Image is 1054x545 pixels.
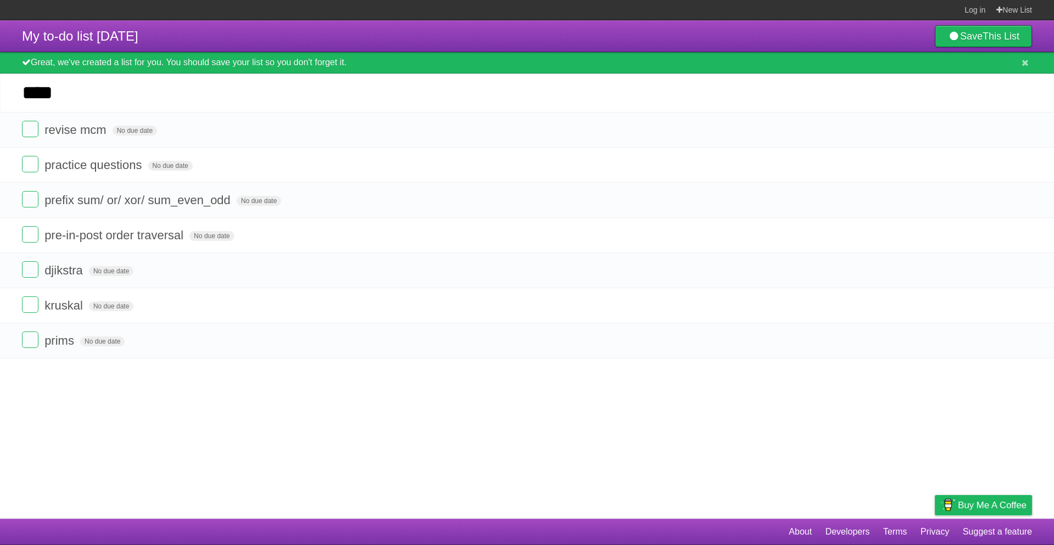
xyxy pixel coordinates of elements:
img: Buy me a coffee [940,496,955,514]
span: Buy me a coffee [958,496,1027,515]
span: djikstra [44,263,86,277]
a: Privacy [921,521,949,542]
label: Done [22,226,38,243]
span: No due date [113,126,157,136]
span: pre-in-post order traversal [44,228,186,242]
label: Done [22,156,38,172]
span: revise mcm [44,123,109,137]
label: Done [22,121,38,137]
a: Suggest a feature [963,521,1032,542]
span: prefix sum/ or/ xor/ sum_even_odd [44,193,233,207]
label: Done [22,296,38,313]
label: Done [22,332,38,348]
span: No due date [189,231,234,241]
a: About [789,521,812,542]
label: Done [22,261,38,278]
span: No due date [148,161,193,171]
a: Terms [883,521,907,542]
span: No due date [80,336,125,346]
a: SaveThis List [935,25,1032,47]
span: My to-do list [DATE] [22,29,138,43]
b: This List [983,31,1019,42]
span: practice questions [44,158,144,172]
span: No due date [89,266,133,276]
label: Done [22,191,38,207]
a: Buy me a coffee [935,495,1032,515]
span: prims [44,334,77,347]
span: No due date [237,196,281,206]
span: No due date [89,301,133,311]
a: Developers [825,521,870,542]
span: kruskal [44,299,86,312]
